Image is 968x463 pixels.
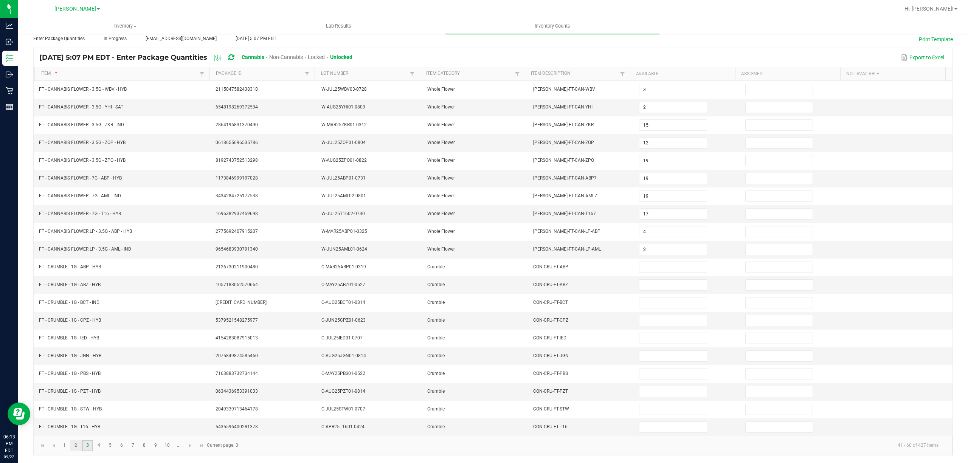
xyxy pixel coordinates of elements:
[39,317,101,323] span: FT - CRUMBLE - 1G - CPZ - HYB
[533,300,568,305] span: CON-CRU-FT-BCT
[216,246,258,252] span: 9654683930791340
[630,67,735,81] th: Available
[54,6,96,12] span: [PERSON_NAME]
[427,389,445,394] span: Crumble
[3,454,15,460] p: 09/22
[321,158,367,163] span: W-AUG25ZPO01-0822
[216,193,258,198] span: 3434284725177538
[321,282,365,287] span: C-MAY25ABZ01-0527
[533,158,594,163] span: [PERSON_NAME]-FT-CAN-ZPO
[39,140,126,145] span: FT - CANNABIS FLOWER - 3.5G - ZOP - HYB
[321,229,367,234] span: W-MAR25ABP01-0325
[187,443,193,449] span: Go to the next page
[37,440,48,451] a: Go to the first page
[427,424,445,429] span: Crumble
[533,104,593,110] span: [PERSON_NAME]-FT-CAN-YHI
[533,87,595,92] span: [PERSON_NAME]-FT-CAN-WBV
[533,353,569,358] span: CON-CRU-FT-JGN
[533,175,597,181] span: [PERSON_NAME]-FT-CAN-ABP7
[316,23,361,29] span: Lab Results
[321,122,367,127] span: W-MAR25ZKR01-0312
[40,71,197,77] a: ItemSortable
[39,193,121,198] span: FT - CANNABIS FLOWER - 7G - AML - IND
[6,87,13,94] inline-svg: Retail
[269,54,303,60] span: Non-Cannabis
[533,193,597,198] span: [PERSON_NAME]-FT-CAN-AML7
[216,353,258,358] span: 2075849874585460
[139,440,150,451] a: Page 8
[427,122,455,127] span: Whole Flower
[59,440,70,451] a: Page 1
[8,403,30,425] iframe: Resource center
[531,71,617,77] a: Item DescriptionSortable
[321,389,365,394] span: C-AUG25PZT01-0814
[39,211,121,216] span: FT - CANNABIS FLOWER - 7G - T16 - HYB
[321,193,366,198] span: W-JUL25AML02-0801
[39,406,102,412] span: FT - CRUMBLE - 1G - STW - HYB
[533,264,568,269] span: CON-CRU-FT-ABP
[48,440,59,451] a: Go to the previous page
[904,6,954,12] span: Hi, [PERSON_NAME]!
[51,443,57,449] span: Go to the previous page
[39,424,100,429] span: FT - CRUMBLE - 1G - T16 - HYB
[104,36,127,41] span: In Progress
[146,36,217,41] span: [EMAIL_ADDRESS][DOMAIN_NAME]
[427,353,445,358] span: Crumble
[216,87,258,92] span: 2115047582438318
[321,104,365,110] span: W-AUG25YHI01-0809
[533,424,568,429] span: CON-CRU-FT-T16
[427,140,455,145] span: Whole Flower
[513,69,522,79] a: Filter
[93,440,104,451] a: Page 4
[321,371,365,376] span: C-MAY25PBS01-0522
[6,22,13,29] inline-svg: Analytics
[427,104,455,110] span: Whole Flower
[321,353,366,358] span: C-AUG25JGN01-0814
[321,300,365,305] span: C-AUG25BCT01-0814
[173,440,184,451] a: Page 11
[19,23,231,29] span: Inventory
[308,54,325,60] span: Locked
[840,67,945,81] th: Not Available
[427,264,445,269] span: Crumble
[39,229,132,234] span: FT - CANNABIS FLOWER LP - 3.5G - ABP - HYB
[533,122,594,127] span: [PERSON_NAME]-FT-CAN-ZKR
[427,158,455,163] span: Whole Flower
[408,69,417,79] a: Filter
[39,158,126,163] span: FT - CANNABIS FLOWER - 3.5G - ZPO - HYB
[427,317,445,323] span: Crumble
[533,229,600,234] span: [PERSON_NAME]-FT-CAN-LP-ABP
[321,175,366,181] span: W-JUL25ABP01-0731
[39,353,101,358] span: FT - CRUMBLE - 1G - JGN - HYB
[127,440,138,451] a: Page 7
[618,69,627,79] a: Filter
[735,67,840,81] th: Assigned
[39,246,131,252] span: FT - CANNABIS FLOWER LP - 3.5G - AML - IND
[6,54,13,62] inline-svg: Inventory
[427,175,455,181] span: Whole Flower
[445,18,659,34] a: Inventory Counts
[427,335,445,341] span: Crumble
[216,317,258,323] span: 5379521548275977
[162,440,173,451] a: Page 10
[39,51,358,65] div: [DATE] 5:07 PM EDT - Enter Package Quantities
[321,264,366,269] span: C-MAR25ABP01-0319
[533,389,568,394] span: CON-CRU-FT-PZT
[39,371,101,376] span: FT - CRUMBLE - 1G - PBS - HYB
[199,443,205,449] span: Go to the last page
[321,424,365,429] span: C-APR25T1601-0424
[533,246,601,252] span: [PERSON_NAME]-FT-CAN-LP-AML
[427,282,445,287] span: Crumble
[34,436,952,455] kendo-pager: Current page: 3
[321,140,366,145] span: W-JUL25ZOP01-0804
[321,246,367,252] span: W-JUN25AML01-0624
[185,440,196,451] a: Go to the next page
[216,424,258,429] span: 5435596400281378
[321,87,367,92] span: W-JUL25WBV03-0728
[39,175,122,181] span: FT - CANNABIS FLOWER - 7G - ABP - HYB
[196,440,207,451] a: Go to the last page
[533,317,568,323] span: CON-CRU-FT-CPZ
[18,18,232,34] a: Inventory
[216,300,267,305] span: [CREDIT_CARD_NUMBER]
[216,264,258,269] span: 2126730211900480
